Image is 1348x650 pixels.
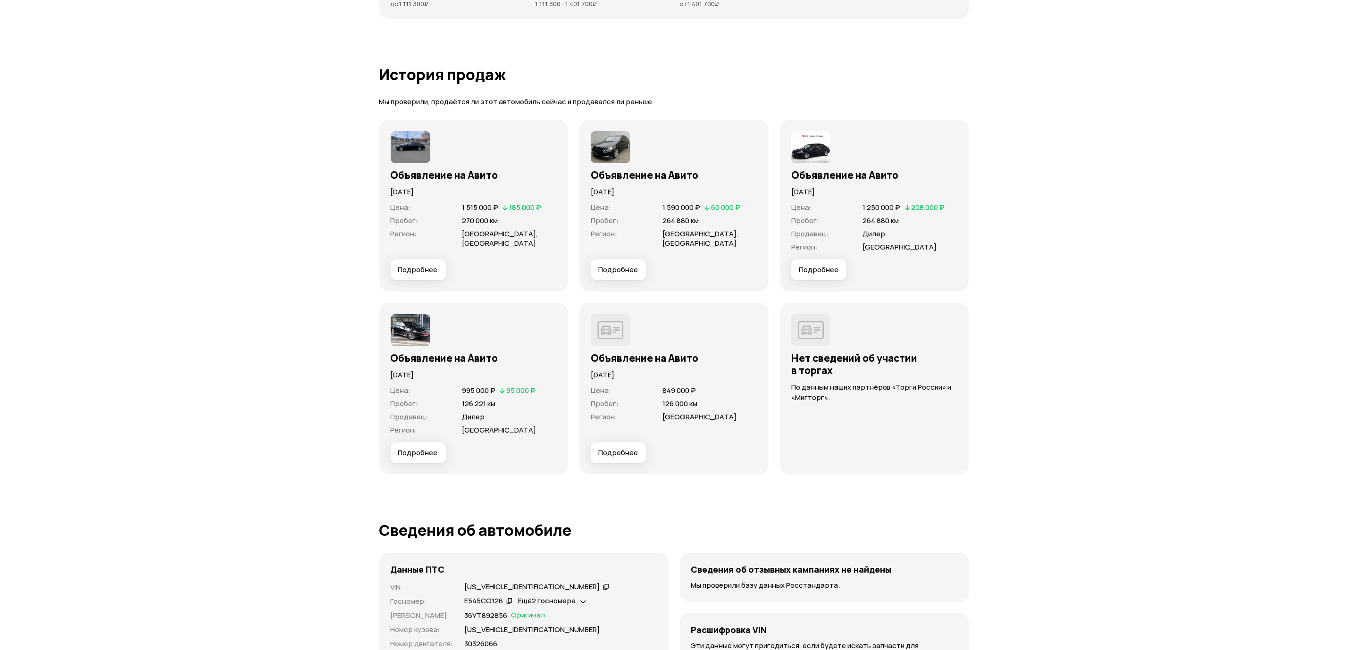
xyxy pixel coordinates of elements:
span: Регион : [391,425,417,435]
p: Номер двигателя : [391,639,453,649]
span: [GEOGRAPHIC_DATA] [462,425,536,435]
span: Регион : [591,412,617,422]
span: Продавец : [391,412,428,422]
h3: Объявление на Авито [591,169,757,181]
span: [GEOGRAPHIC_DATA] [863,242,937,252]
h3: Объявление на Авито [391,169,557,181]
p: [DATE] [391,370,557,380]
span: [GEOGRAPHIC_DATA], [GEOGRAPHIC_DATA] [662,229,738,248]
span: 995 000 ₽ [462,385,495,395]
h3: Объявление на Авито [391,352,557,364]
p: Госномер : [391,596,453,607]
span: Пробег : [591,216,619,225]
span: Пробег : [391,399,419,408]
span: Цена : [591,385,611,395]
span: 208 000 ₽ [912,202,945,212]
span: Подробнее [598,448,638,458]
h4: Сведения об отзывных кампаниях не найдены [691,564,892,575]
span: Регион : [391,229,417,239]
span: 60 000 ₽ [711,202,740,212]
span: 264 880 км [863,216,899,225]
span: Оригинал [511,610,545,621]
span: Пробег : [591,399,619,408]
p: VIN : [391,582,453,592]
h4: Расшифровка VIN [691,625,767,635]
div: [US_VEHICLE_IDENTIFICATION_NUMBER] [465,582,600,592]
h3: Нет сведений об участии в торгах [791,352,958,376]
span: [GEOGRAPHIC_DATA], [GEOGRAPHIC_DATA] [462,229,538,248]
span: 126 221 км [462,399,495,408]
p: [DATE] [591,370,757,380]
h4: Данные ПТС [391,564,445,575]
span: 849 000 ₽ [662,385,696,395]
p: [DATE] [391,187,557,197]
span: 1 250 000 ₽ [863,202,901,212]
span: Пробег : [791,216,819,225]
button: Подробнее [591,259,646,280]
p: 30326066 [465,639,498,649]
p: Номер кузова : [391,625,453,635]
span: 264 880 км [662,216,699,225]
span: Регион : [791,242,818,252]
span: Цена : [591,202,611,212]
span: 95 000 ₽ [506,385,536,395]
span: Продавец : [791,229,829,239]
span: Подробнее [398,448,438,458]
span: Цена : [391,202,411,212]
p: [DATE] [591,187,757,197]
p: Мы проверили базу данных Росстандарта. [691,580,958,591]
button: Подробнее [391,442,446,463]
p: [US_VEHICLE_IDENTIFICATION_NUMBER] [465,625,600,635]
button: Подробнее [391,259,446,280]
span: Подробнее [398,265,438,275]
span: Цена : [791,202,812,212]
span: 1 515 000 ₽ [462,202,498,212]
p: [PERSON_NAME] : [391,610,453,621]
span: Пробег : [391,216,419,225]
span: Подробнее [598,265,638,275]
span: Подробнее [799,265,838,275]
button: Подробнее [791,259,846,280]
p: Мы проверили, продаётся ли этот автомобиль сейчас и продавался ли раньше. [379,97,969,107]
span: 1 590 000 ₽ [662,202,700,212]
span: Регион : [591,229,617,239]
span: 126 000 км [662,399,697,408]
span: Дилер [863,229,886,239]
h1: История продаж [379,66,969,83]
span: Цена : [391,385,411,395]
h3: Объявление на Авито [791,169,958,181]
span: Ещё 2 госномера [518,596,576,606]
div: Е545СО126 [465,596,503,606]
span: Дилер [462,412,485,422]
p: 36УТ892856 [465,610,508,621]
span: 185 000 ₽ [509,202,541,212]
p: По данным наших партнёров «Торги России» и «Мигторг». [791,382,958,403]
span: [GEOGRAPHIC_DATA] [662,412,737,422]
button: Подробнее [591,442,646,463]
h1: Сведения об автомобиле [379,522,969,539]
h3: Объявление на Авито [591,352,757,364]
span: 270 000 км [462,216,498,225]
p: [DATE] [791,187,958,197]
